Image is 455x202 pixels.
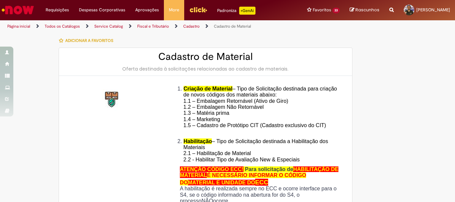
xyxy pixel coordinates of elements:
[255,179,268,186] span: ECC
[184,138,212,144] span: Habilitação
[184,86,232,92] span: Criação de Material
[65,38,113,43] span: Adicionar a Favoritos
[7,24,30,29] a: Página inicial
[79,7,125,13] span: Despesas Corporativas
[313,7,331,13] span: Favoritos
[94,24,123,29] a: Service Catalog
[239,7,255,15] p: +GenAi
[102,89,123,110] img: Cadastro de Material
[245,166,293,172] span: Para solicitação de
[180,166,243,172] span: ATENÇÃO CÓDIGO ECC!
[350,7,379,13] a: Rascunhos
[180,166,338,178] span: HABILITAÇÃO DE MATERIAL
[184,138,328,162] span: – Tipo de Solicitação destinada a Habilitação dos Materiais 2.1 – Habilitação de Material 2.2 - H...
[188,180,255,185] span: MATERIAL E UNIDADE DO
[416,7,450,13] span: [PERSON_NAME]
[180,172,306,185] span: É NECESSÁRIO INFORMAR O CÓDIGO DO
[66,51,345,62] h2: Cadastro de Material
[184,86,337,134] span: – Tipo de Solicitação destinada para criação de novos códigos dos materiais abaixo: 1.1 – Embalag...
[135,7,159,13] span: Aprovações
[183,24,200,29] a: Cadastro
[5,20,298,33] ul: Trilhas de página
[169,7,179,13] span: More
[189,5,207,15] img: click_logo_yellow_360x200.png
[355,7,379,13] span: Rascunhos
[66,66,345,72] div: Oferta destinada à solicitações relacionadas ao cadastro de materiais.
[59,34,117,48] button: Adicionar a Favoritos
[137,24,169,29] a: Fiscal e Tributário
[46,7,69,13] span: Requisições
[1,3,35,17] img: ServiceNow
[332,8,340,13] span: 33
[214,24,251,29] a: Cadastro de Material
[217,7,255,15] div: Padroniza
[45,24,80,29] a: Todos os Catálogos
